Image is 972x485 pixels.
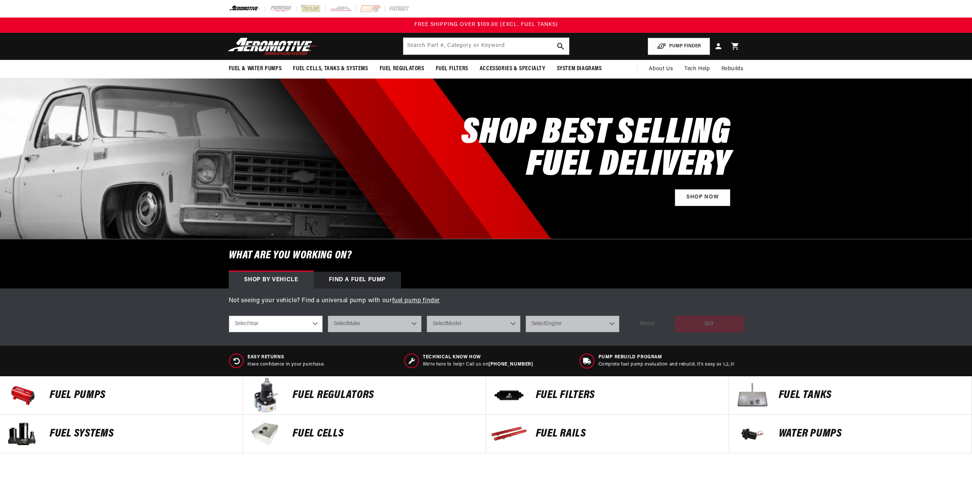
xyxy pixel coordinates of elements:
[229,316,323,332] select: Year
[247,415,285,453] img: FUEL Cells
[293,65,368,73] span: Fuel Cells, Tanks & Systems
[229,296,744,306] p: Not seeing your vehicle? Find a universal pump with our
[526,316,619,332] select: Engine
[374,60,430,78] summary: Fuel Regulators
[486,376,729,415] a: FUEL FILTERS FUEL FILTERS
[779,428,964,440] p: Water Pumps
[598,354,735,361] span: Pump Rebuild program
[490,415,528,453] img: FUEL Rails
[474,60,551,78] summary: Accessories & Specialty
[243,376,486,415] a: FUEL REGULATORS FUEL REGULATORS
[287,60,374,78] summary: Fuel Cells, Tanks & Systems
[649,66,673,72] span: About Us
[423,354,533,361] span: Technical Know How
[328,316,422,332] select: Make
[4,376,42,414] img: Fuel Pumps
[392,298,440,304] a: fuel pump finder
[716,60,749,78] summary: Rebuilds
[721,65,744,73] span: Rebuilds
[50,390,235,401] p: Fuel Pumps
[293,428,478,440] p: FUEL Cells
[488,362,533,367] a: [PHONE_NUMBER]
[536,428,721,440] p: FUEL Rails
[427,316,521,332] select: Model
[486,415,729,453] a: FUEL Rails FUEL Rails
[247,354,325,361] span: Easy Returns
[557,65,602,73] span: System Diagrams
[490,376,528,414] img: FUEL FILTERS
[733,376,771,414] img: Fuel Tanks
[4,415,42,453] img: Fuel Systems
[380,65,424,73] span: Fuel Regulators
[229,272,314,288] div: Shop by vehicle
[643,60,679,78] a: About Us
[226,37,321,55] img: Aeromotive
[414,22,558,27] span: FREE SHIPPING OVER $109.00 (EXCL. FUEL TANKS)
[480,65,545,73] span: Accessories & Specialty
[210,239,763,272] h6: What are you working on?
[403,38,569,55] input: Search by Part Number, Category or Keyword
[729,415,972,453] a: Water Pumps Water Pumps
[779,390,964,401] p: Fuel Tanks
[648,38,710,55] button: PUMP FINDER
[598,361,735,368] p: Complete fuel pump evaluation and rebuild. It's easy as 1,2,3!
[314,272,401,288] div: Find a Fuel Pump
[552,38,569,55] button: search button
[247,361,325,368] p: Have confidence in your purchase.
[243,415,486,453] a: FUEL Cells FUEL Cells
[684,65,710,73] span: Tech Help
[679,60,715,78] summary: Tech Help
[430,60,474,78] summary: Fuel Filters
[675,189,730,206] a: Shop Now
[247,376,285,414] img: FUEL REGULATORS
[436,65,468,73] span: Fuel Filters
[551,60,608,78] summary: System Diagrams
[423,361,533,368] p: We’re here to help! Call us on
[733,415,771,453] img: Water Pumps
[729,376,972,415] a: Fuel Tanks Fuel Tanks
[229,65,282,73] span: Fuel & Water Pumps
[293,390,478,401] p: FUEL REGULATORS
[536,390,721,401] p: FUEL FILTERS
[50,428,235,440] p: Fuel Systems
[223,60,288,78] summary: Fuel & Water Pumps
[461,118,730,182] h2: SHOP BEST SELLING FUEL DELIVERY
